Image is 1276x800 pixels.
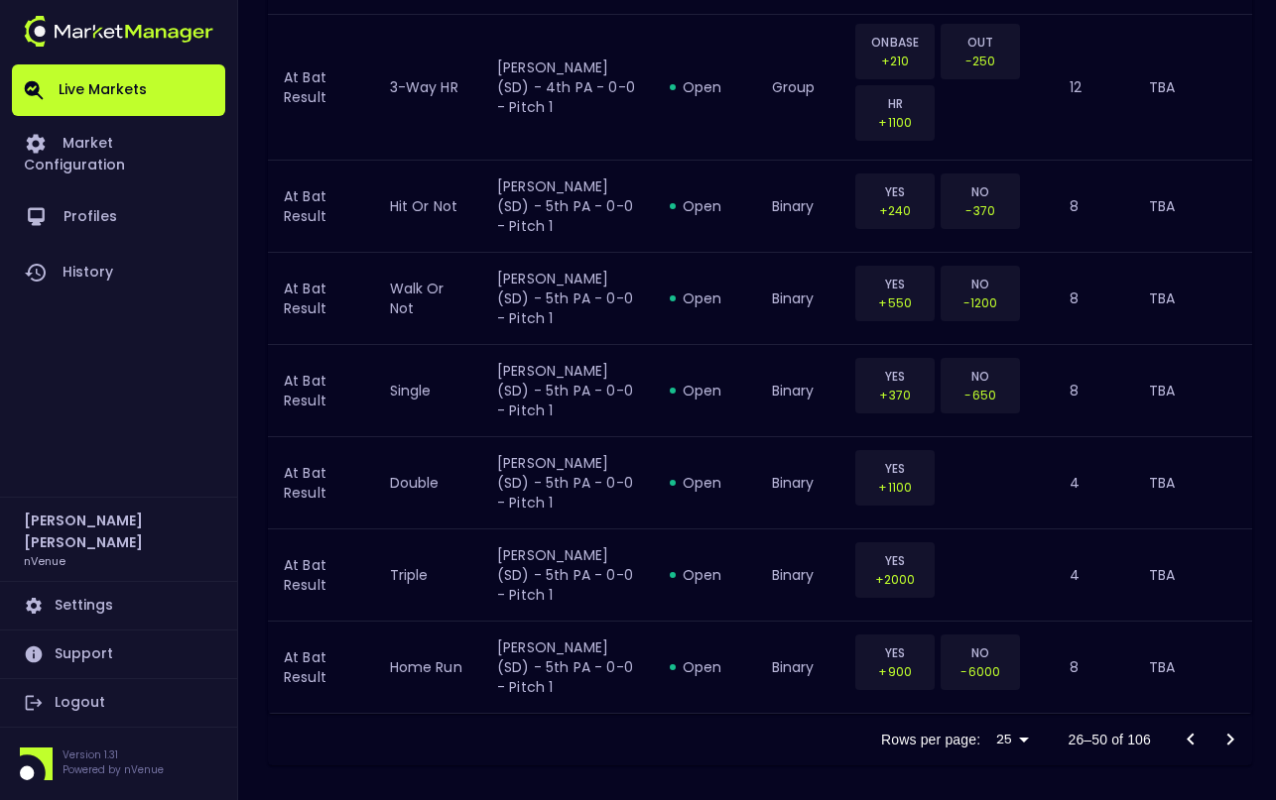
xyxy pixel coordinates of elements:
a: Settings [12,582,225,629]
h2: [PERSON_NAME] [PERSON_NAME] [24,510,213,553]
td: single [374,345,482,437]
p: YES [868,643,922,662]
div: open [670,196,740,216]
td: [PERSON_NAME] (SD) - 5th PA - 0-0 - Pitch 1 [481,437,654,529]
td: TBA [1133,622,1252,714]
td: 4 [1054,437,1132,529]
div: open [670,657,740,677]
p: NO [954,643,1007,662]
div: 25 [988,726,1036,754]
td: 3-Way HR [374,15,482,161]
td: home run [374,622,482,714]
td: [PERSON_NAME] (SD) - 5th PA - 0-0 - Pitch 1 [481,622,654,714]
td: At Bat Result [268,437,374,529]
td: TBA [1133,437,1252,529]
p: NO [954,182,1007,201]
div: Version 1.31Powered by nVenue [12,747,225,780]
p: OUT [954,33,1007,52]
a: Logout [12,679,225,727]
h3: nVenue [24,553,65,568]
p: +370 [868,386,922,404]
a: Support [12,630,225,678]
p: NO [954,367,1007,386]
td: TBA [1133,161,1252,253]
td: group [756,15,847,161]
p: Version 1.31 [63,747,164,762]
td: [PERSON_NAME] (SD) - 5th PA - 0-0 - Pitch 1 [481,253,654,345]
p: -6000 [954,662,1007,681]
td: [PERSON_NAME] (SD) - 5th PA - 0-0 - Pitch 1 [481,529,654,622]
td: [PERSON_NAME] (SD) - 5th PA - 0-0 - Pitch 1 [481,345,654,437]
p: YES [868,459,922,478]
p: Powered by nVenue [63,762,164,777]
p: -370 [954,201,1007,220]
p: Rows per page: [881,730,980,749]
p: -650 [954,386,1007,404]
p: +900 [868,662,922,681]
p: YES [868,367,922,386]
td: 4 [1054,529,1132,622]
div: open [670,77,740,97]
div: open [670,565,740,585]
p: -1200 [954,293,1007,312]
td: double [374,437,482,529]
p: +1100 [868,478,922,497]
div: open [670,473,740,493]
div: open [670,381,740,400]
td: binary [756,253,847,345]
button: Go to previous page [1171,720,1211,759]
p: YES [868,182,922,201]
p: HR [868,94,922,113]
p: +210 [868,52,922,70]
a: History [12,245,225,300]
p: +1100 [868,113,922,132]
td: binary [756,161,847,253]
td: At Bat Result [268,529,374,622]
td: binary [756,529,847,622]
img: logo [24,16,213,47]
td: At Bat Result [268,345,374,437]
button: Go to next page [1211,720,1250,759]
td: 8 [1054,622,1132,714]
td: TBA [1133,529,1252,622]
p: -250 [954,52,1007,70]
td: [PERSON_NAME] (SD) - 5th PA - 0-0 - Pitch 1 [481,161,654,253]
p: +240 [868,201,922,220]
p: YES [868,275,922,293]
p: YES [868,551,922,570]
td: 8 [1054,161,1132,253]
td: TBA [1133,15,1252,161]
td: 12 [1054,15,1132,161]
p: ONBASE [868,33,922,52]
p: +2000 [868,570,922,589]
td: binary [756,622,847,714]
td: binary [756,345,847,437]
td: At Bat Result [268,253,374,345]
td: At Bat Result [268,161,374,253]
td: TBA [1133,253,1252,345]
p: 26–50 of 106 [1068,730,1151,749]
td: At Bat Result [268,622,374,714]
td: triple [374,529,482,622]
td: hit or not [374,161,482,253]
div: open [670,288,740,308]
td: 8 [1054,345,1132,437]
td: 8 [1054,253,1132,345]
td: walk or not [374,253,482,345]
a: Profiles [12,189,225,245]
td: [PERSON_NAME] (SD) - 4th PA - 0-0 - Pitch 1 [481,15,654,161]
a: Market Configuration [12,116,225,189]
td: At Bat Result [268,15,374,161]
td: TBA [1133,345,1252,437]
td: binary [756,437,847,529]
p: +550 [868,293,922,312]
p: NO [954,275,1007,293]
a: Live Markets [12,64,225,116]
